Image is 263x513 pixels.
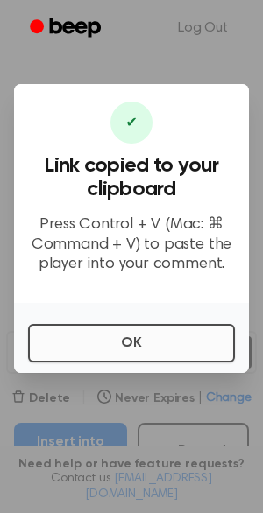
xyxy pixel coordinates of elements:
[28,324,235,362] button: OK
[18,11,117,46] a: Beep
[110,102,153,144] div: ✔
[160,7,245,49] a: Log Out
[28,215,235,275] p: Press Control + V (Mac: ⌘ Command + V) to paste the player into your comment.
[28,154,235,201] h3: Link copied to your clipboard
